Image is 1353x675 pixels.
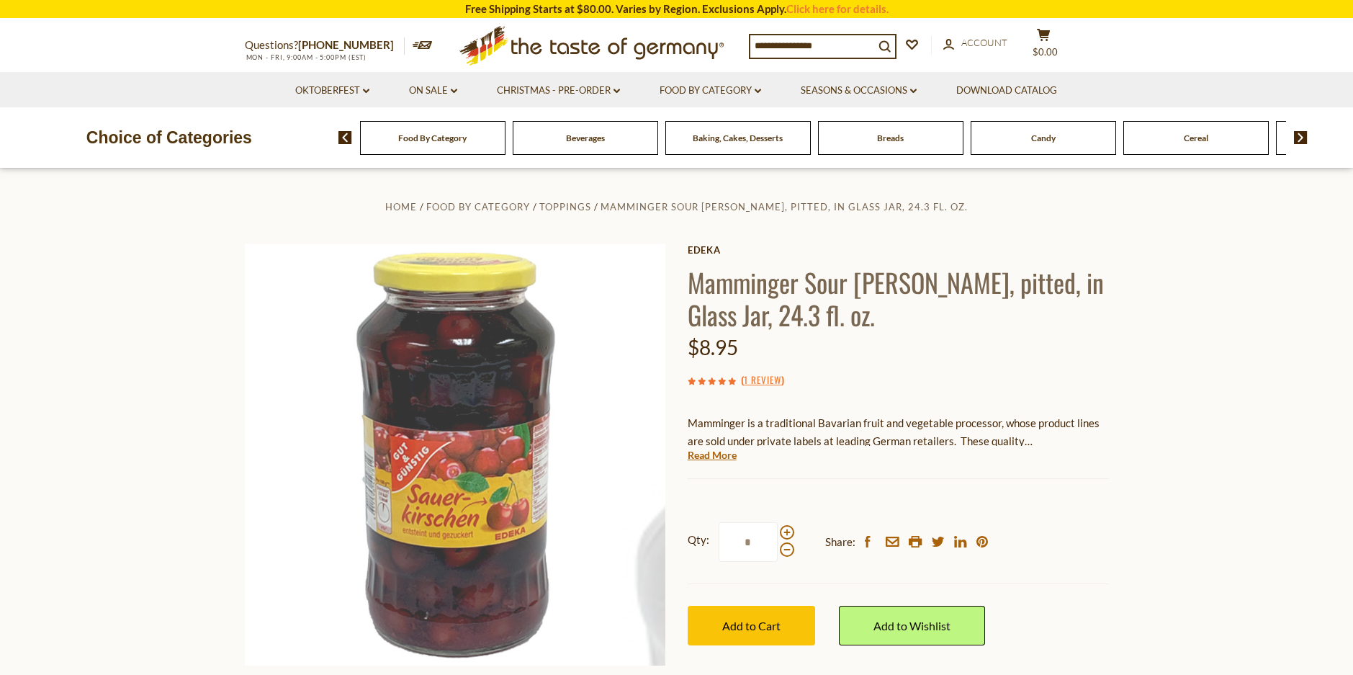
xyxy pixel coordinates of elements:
p: Mamminger is a traditional Bavarian fruit and vegetable processor, whose product lines are sold u... [688,414,1109,450]
a: Cereal [1184,133,1208,143]
a: Beverages [566,133,605,143]
p: Questions? [245,36,405,55]
a: [PHONE_NUMBER] [298,38,394,51]
h1: Mamminger Sour [PERSON_NAME], pitted, in Glass Jar, 24.3 fl. oz. [688,266,1109,331]
a: Toppings [539,201,591,213]
a: Home [385,201,417,213]
span: Share: [825,533,855,551]
img: Mamminger Sour Morello Cherries, pitted, in Glass Jar, 24.3 fl. oz. [245,244,666,666]
a: Breads [877,133,904,143]
a: 1 Review [744,372,781,388]
a: On Sale [409,83,457,99]
a: Read More [688,448,737,462]
img: previous arrow [338,131,352,144]
img: next arrow [1294,131,1308,144]
span: ( ) [741,372,784,387]
a: Christmas - PRE-ORDER [497,83,620,99]
a: Edeka [688,244,1109,256]
strong: Qty: [688,531,709,549]
span: $8.95 [688,335,738,359]
a: Food By Category [398,133,467,143]
span: Account [961,37,1007,48]
a: Oktoberfest [295,83,369,99]
span: MON - FRI, 9:00AM - 5:00PM (EST) [245,53,367,61]
a: Mamminger Sour [PERSON_NAME], pitted, in Glass Jar, 24.3 fl. oz. [601,201,968,213]
input: Qty: [719,522,778,562]
a: Add to Wishlist [839,606,985,645]
span: Add to Cart [722,619,781,632]
a: Seasons & Occasions [801,83,917,99]
a: Click here for details. [786,2,889,15]
button: Add to Cart [688,606,815,645]
a: Food By Category [426,201,530,213]
a: Account [943,35,1007,51]
span: $0.00 [1033,46,1058,58]
button: $0.00 [1022,28,1066,64]
a: Food By Category [660,83,761,99]
a: Candy [1031,133,1056,143]
a: Baking, Cakes, Desserts [693,133,783,143]
a: Download Catalog [956,83,1057,99]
